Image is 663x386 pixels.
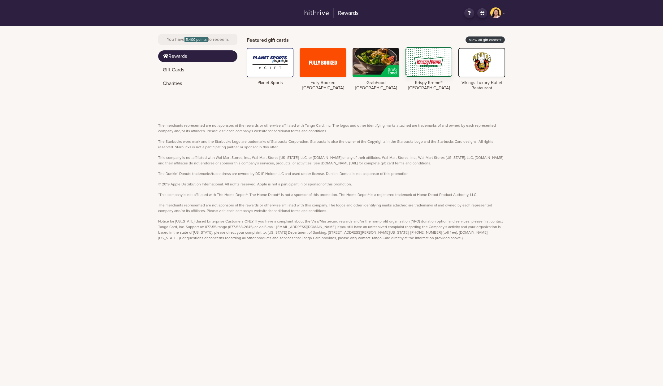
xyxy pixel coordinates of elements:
[158,218,505,241] p: Notice for [US_STATE]-Based Enterprise Customers ONLY: If you have a complaint about the Visa/Mas...
[14,4,27,10] span: Help
[247,48,293,86] a: Planet Sports
[184,37,208,42] span: 5,400 points
[158,192,505,197] p: *This company is not affiliated with The Home Depot®. The Home Depot® is not a sponsor of this pr...
[158,78,237,89] a: Charities
[158,34,237,45] div: You have to redeem.
[158,171,505,176] p: The Dunkin’ Donuts trademarks/trade dress are owned by DD IP Holder LLC and used under license. D...
[158,123,505,134] p: The merchants represented are not sponsors of the rewards or otherwise affiliated with Tango Card...
[158,50,237,62] a: Rewards
[158,155,505,166] p: This company is not affiliated with Wal-Mart Stores, Inc., Wal-Mart Stores [US_STATE], LLC, or [D...
[158,139,505,150] p: The Starbucks word mark and the Starbucks Logo are trademarks of Starbucks Corporation. Starbucks...
[458,80,505,91] h4: Vikings Luxury Buffet Restaurant
[353,80,399,91] h4: GrabFood [GEOGRAPHIC_DATA]
[466,36,505,43] a: View all gift cards
[353,48,399,91] a: GrabFood [GEOGRAPHIC_DATA]
[300,48,346,91] a: Fully Booked [GEOGRAPHIC_DATA]
[247,37,289,43] h2: Featured gift cards
[300,80,346,91] h4: Fully Booked [GEOGRAPHIC_DATA]
[247,80,293,86] h4: Planet Sports
[333,8,358,18] h2: Rewards
[405,80,452,91] h4: Krispy Kreme® [GEOGRAPHIC_DATA]
[405,48,452,91] a: Krispy Kreme® [GEOGRAPHIC_DATA]
[158,202,505,214] p: The merchants represented are not sponsors of the rewards or otherwise affiliated with this compa...
[158,181,505,187] p: © 2019 Apple Distribution International. All rights reserved. Apple is not a participant in or sp...
[301,7,362,19] a: Rewards
[158,64,237,76] a: Gift Cards
[305,10,329,15] img: hithrive-logo.9746416d.svg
